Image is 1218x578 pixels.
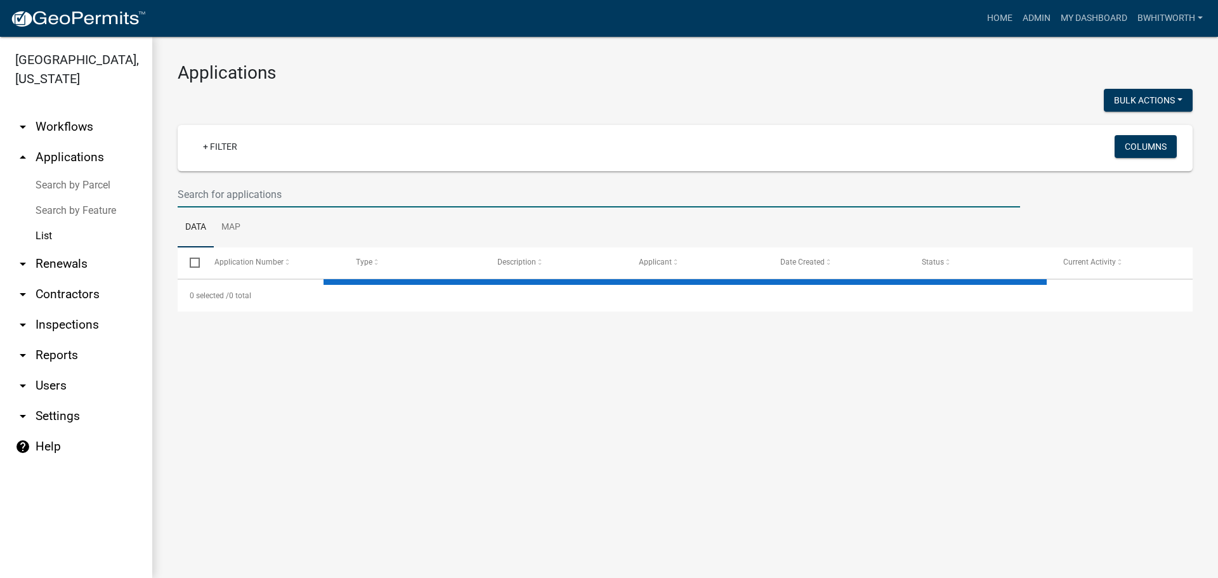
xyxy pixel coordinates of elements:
datatable-header-cell: Applicant [627,247,768,278]
i: arrow_drop_down [15,317,30,332]
datatable-header-cell: Application Number [202,247,343,278]
div: 0 total [178,280,1193,312]
datatable-header-cell: Description [485,247,627,278]
span: 0 selected / [190,291,229,300]
a: Data [178,207,214,248]
h3: Applications [178,62,1193,84]
datatable-header-cell: Type [343,247,485,278]
datatable-header-cell: Date Created [768,247,910,278]
datatable-header-cell: Current Activity [1051,247,1193,278]
button: Columns [1115,135,1177,158]
datatable-header-cell: Select [178,247,202,278]
a: Home [982,6,1018,30]
i: arrow_drop_down [15,378,30,393]
input: Search for applications [178,181,1020,207]
a: My Dashboard [1056,6,1132,30]
span: Type [356,258,372,266]
a: + Filter [193,135,247,158]
span: Date Created [780,258,825,266]
i: help [15,439,30,454]
span: Application Number [214,258,284,266]
i: arrow_drop_down [15,348,30,363]
span: Description [497,258,536,266]
a: BWhitworth [1132,6,1208,30]
i: arrow_drop_down [15,119,30,135]
a: Admin [1018,6,1056,30]
i: arrow_drop_down [15,409,30,424]
span: Status [922,258,944,266]
i: arrow_drop_down [15,256,30,272]
button: Bulk Actions [1104,89,1193,112]
i: arrow_drop_up [15,150,30,165]
span: Current Activity [1063,258,1116,266]
span: Applicant [639,258,672,266]
i: arrow_drop_down [15,287,30,302]
a: Map [214,207,248,248]
datatable-header-cell: Status [910,247,1051,278]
